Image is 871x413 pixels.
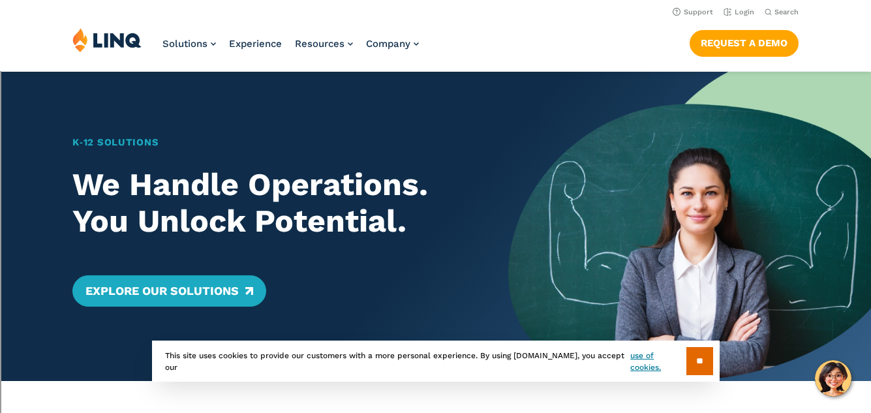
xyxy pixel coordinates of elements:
[295,38,353,50] a: Resources
[366,38,410,50] span: Company
[765,7,799,17] button: Open Search Bar
[72,27,142,52] img: LINQ | K‑12 Software
[295,38,344,50] span: Resources
[366,38,419,50] a: Company
[152,341,720,382] div: This site uses cookies to provide our customers with a more personal experience. By using [DOMAIN...
[690,27,799,56] nav: Button Navigation
[774,8,799,16] span: Search
[162,38,216,50] a: Solutions
[229,38,282,50] a: Experience
[673,8,713,16] a: Support
[815,360,851,397] button: Hello, have a question? Let’s chat.
[162,27,419,70] nav: Primary Navigation
[630,350,686,373] a: use of cookies.
[162,38,207,50] span: Solutions
[690,30,799,56] a: Request a Demo
[724,8,754,16] a: Login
